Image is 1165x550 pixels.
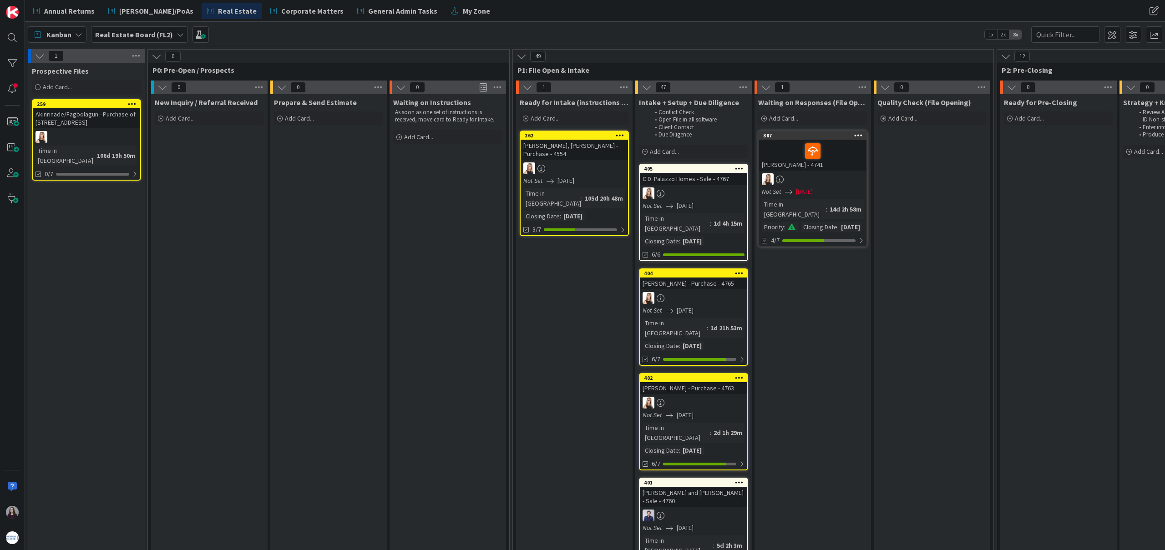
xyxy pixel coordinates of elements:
[33,131,140,143] div: DB
[640,278,747,289] div: [PERSON_NAME] - Purchase - 4765
[43,83,72,91] span: Add Card...
[393,98,471,107] span: Waiting on Instructions
[1009,30,1022,39] span: 3x
[680,341,704,351] div: [DATE]
[525,132,628,139] div: 262
[826,204,827,214] span: :
[523,188,581,208] div: Time in [GEOGRAPHIC_DATA]
[640,173,747,185] div: C.D. Palazzo Homes - Sale - 4767
[650,109,747,116] li: Conflict Check
[6,531,19,544] img: avatar
[639,373,748,470] a: 402[PERSON_NAME] - Purchase - 4763DBNot Set[DATE]Time in [GEOGRAPHIC_DATA]:2d 1h 29mClosing Date:...
[446,3,496,19] a: My Zone
[521,131,628,160] div: 262[PERSON_NAME], [PERSON_NAME] - Purchase - 4554
[640,487,747,507] div: [PERSON_NAME] and [PERSON_NAME] - Sale - 4760
[44,5,95,16] span: Annual Returns
[652,354,660,364] span: 6/7
[707,323,708,333] span: :
[762,187,781,196] i: Not Set
[48,50,64,61] span: 1
[523,211,560,221] div: Closing Date
[640,269,747,278] div: 404
[985,30,997,39] span: 1x
[1020,82,1036,93] span: 0
[643,445,679,455] div: Closing Date
[643,524,662,532] i: Not Set
[796,187,813,197] span: [DATE]
[643,341,679,351] div: Closing Date
[640,374,747,382] div: 402
[45,169,53,179] span: 0/7
[640,269,747,289] div: 404[PERSON_NAME] - Purchase - 4765
[640,165,747,173] div: 405
[152,66,498,75] span: P0: Pre-Open / Prospects
[711,428,745,438] div: 2d 1h 29m
[155,98,258,107] span: New Inquiry / Referral Received
[711,218,745,228] div: 1d 4h 15m
[759,140,866,171] div: [PERSON_NAME] - 4741
[775,82,790,93] span: 1
[1004,98,1077,107] span: Ready for Pre-Closing
[639,268,748,366] a: 404[PERSON_NAME] - Purchase - 4765DBNot Set[DATE]Time in [GEOGRAPHIC_DATA]:1d 21h 53mClosing Date...
[103,3,199,19] a: [PERSON_NAME]/PoAs
[650,147,679,156] span: Add Card...
[640,374,747,394] div: 402[PERSON_NAME] - Purchase - 4763
[521,131,628,140] div: 262
[165,51,181,62] span: 0
[644,479,747,486] div: 401
[281,5,344,16] span: Corporate Matters
[1015,114,1044,122] span: Add Card...
[640,397,747,409] div: DB
[352,3,443,19] a: General Admin Tasks
[758,131,867,247] a: 387[PERSON_NAME] - 4741DBNot Set[DATE]Time in [GEOGRAPHIC_DATA]:14d 2h 58mPriority:Closing Date:[...
[33,100,140,128] div: 259Akinrinade/Fagbolagun - Purchase of [STREET_ADDRESS]
[32,66,89,76] span: Prospective Files
[680,445,704,455] div: [DATE]
[95,30,173,39] b: Real Estate Board (FL2)
[643,397,654,409] img: DB
[93,151,95,161] span: :
[801,222,837,232] div: Closing Date
[894,82,909,93] span: 0
[710,218,711,228] span: :
[33,108,140,128] div: Akinrinade/Fagbolagun - Purchase of [STREET_ADDRESS]
[679,445,680,455] span: :
[762,222,784,232] div: Priority
[639,164,748,261] a: 405C.D. Palazzo Homes - Sale - 4767DBNot Set[DATE]Time in [GEOGRAPHIC_DATA]:1d 4h 15mClosing Date...
[395,109,501,124] p: As soon as one set of instructions is received, move card to Ready for Intake.
[6,6,19,19] img: Visit kanbanzone.com
[643,411,662,419] i: Not Set
[32,99,141,181] a: 259Akinrinade/Fagbolagun - Purchase of [STREET_ADDRESS]DBTime in [GEOGRAPHIC_DATA]:106d 19h 50m0/7
[650,124,747,131] li: Client Contact
[6,506,19,519] img: BC
[759,131,866,171] div: 387[PERSON_NAME] - 4741
[827,204,864,214] div: 14d 2h 58m
[523,162,535,174] img: DB
[523,177,543,185] i: Not Set
[759,173,866,185] div: DB
[640,479,747,487] div: 401
[877,98,971,107] span: Quality Check (File Opening)
[531,114,560,122] span: Add Card...
[650,131,747,138] li: Due Diligence
[532,225,541,234] span: 3/7
[643,510,654,521] img: CU
[640,479,747,507] div: 401[PERSON_NAME] and [PERSON_NAME] - Sale - 4760
[655,82,671,93] span: 47
[33,100,140,108] div: 259
[1140,82,1155,93] span: 0
[640,382,747,394] div: [PERSON_NAME] - Purchase - 4763
[640,510,747,521] div: CU
[95,151,137,161] div: 106d 19h 50m
[763,132,866,139] div: 387
[758,98,867,107] span: Waiting on Responses (File Opening)
[521,162,628,174] div: DB
[680,236,704,246] div: [DATE]
[710,428,711,438] span: :
[650,116,747,123] li: Open File in all software
[290,82,306,93] span: 0
[410,82,425,93] span: 0
[652,459,660,469] span: 6/7
[677,523,694,533] span: [DATE]
[679,341,680,351] span: :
